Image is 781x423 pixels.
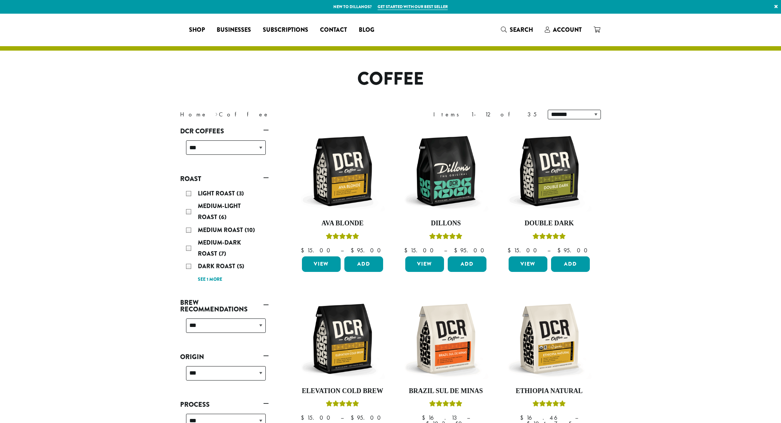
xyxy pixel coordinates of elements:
[403,296,488,381] img: DCR-12oz-Brazil-Sul-De-Minas-Stock-scaled.png
[444,246,447,254] span: –
[189,25,205,35] span: Shop
[507,387,592,395] h4: Ethiopia Natural
[180,398,269,411] a: Process
[495,24,539,36] a: Search
[433,110,537,119] div: Items 1-12 of 35
[507,129,592,214] img: DCR-12oz-Double-Dark-Stock-scaled.png
[300,387,385,395] h4: Elevation Cold Brew
[520,414,568,422] bdi: 16.46
[300,129,385,253] a: Ava BlondeRated 5.00 out of 5
[219,249,226,258] span: (7)
[300,219,385,228] h4: Ava Blonde
[508,246,514,254] span: $
[557,246,591,254] bdi: 95.00
[508,246,540,254] bdi: 15.00
[180,110,207,118] a: Home
[351,414,384,422] bdi: 95.00
[551,256,590,272] button: Add
[507,219,592,228] h4: Double Dark
[302,256,341,272] a: View
[351,246,384,254] bdi: 95.00
[429,399,462,410] div: Rated 5.00 out of 5
[183,24,211,36] a: Shop
[547,246,550,254] span: –
[180,363,269,389] div: Origin
[422,414,460,422] bdi: 16.13
[300,129,385,214] img: DCR-12oz-Ava-Blonde-Stock-scaled.png
[467,414,470,422] span: –
[553,25,582,34] span: Account
[180,185,269,287] div: Roast
[300,296,385,381] img: DCR-12oz-Elevation-Cold-Brew-Stock-scaled.png
[575,414,578,422] span: –
[403,387,488,395] h4: Brazil Sul De Minas
[341,414,344,422] span: –
[198,238,241,258] span: Medium-Dark Roast
[378,4,448,10] a: Get started with our best seller
[301,414,307,422] span: $
[507,296,592,381] img: DCR-12oz-FTO-Ethiopia-Natural-Stock-scaled.png
[180,137,269,164] div: DCR Coffees
[301,246,334,254] bdi: 15.00
[341,246,344,254] span: –
[263,25,308,35] span: Subscriptions
[215,108,218,119] span: ›
[509,256,547,272] a: View
[180,351,269,363] a: Origin
[326,399,359,410] div: Rated 5.00 out of 5
[180,296,269,315] a: Brew Recommendations
[198,276,222,283] a: See 1 more
[403,129,488,253] a: DillonsRated 5.00 out of 5
[429,232,462,243] div: Rated 5.00 out of 5
[403,129,488,214] img: DCR-12oz-Dillons-Stock-scaled.png
[520,414,526,422] span: $
[405,256,444,272] a: View
[198,226,245,234] span: Medium Roast
[245,226,255,234] span: (10)
[351,246,357,254] span: $
[180,110,379,119] nav: Breadcrumb
[359,25,374,35] span: Blog
[422,414,428,422] span: $
[237,262,244,270] span: (5)
[557,246,564,254] span: $
[448,256,486,272] button: Add
[217,25,251,35] span: Businesses
[320,25,347,35] span: Contact
[507,129,592,253] a: Double DarkRated 4.50 out of 5
[533,232,566,243] div: Rated 4.50 out of 5
[180,315,269,342] div: Brew Recommendations
[237,189,244,198] span: (3)
[219,213,227,221] span: (6)
[533,399,566,410] div: Rated 5.00 out of 5
[351,414,357,422] span: $
[301,246,307,254] span: $
[301,414,334,422] bdi: 15.00
[404,246,437,254] bdi: 15.00
[180,173,269,185] a: Roast
[454,246,460,254] span: $
[326,232,359,243] div: Rated 5.00 out of 5
[175,68,606,90] h1: Coffee
[180,125,269,137] a: DCR Coffees
[404,246,410,254] span: $
[198,202,241,221] span: Medium-Light Roast
[454,246,488,254] bdi: 95.00
[344,256,383,272] button: Add
[198,262,237,270] span: Dark Roast
[198,189,237,198] span: Light Roast
[510,25,533,34] span: Search
[403,219,488,228] h4: Dillons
